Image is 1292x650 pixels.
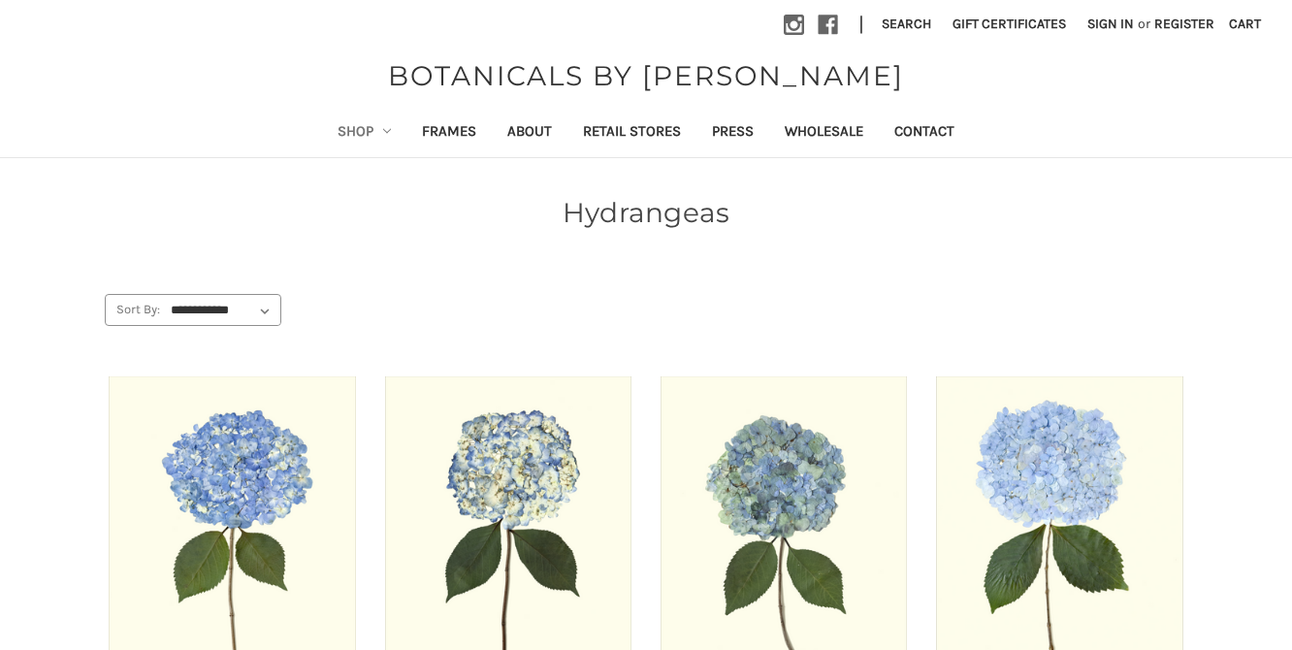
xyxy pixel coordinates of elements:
[406,110,492,157] a: Frames
[1229,16,1261,32] span: Cart
[492,110,567,157] a: About
[378,55,914,96] a: BOTANICALS BY [PERSON_NAME]
[567,110,696,157] a: Retail Stores
[769,110,879,157] a: Wholesale
[105,192,1187,233] h1: Hydrangeas
[852,10,871,41] li: |
[1136,14,1152,34] span: or
[322,110,407,157] a: Shop
[106,295,160,324] label: Sort By:
[696,110,769,157] a: Press
[879,110,970,157] a: Contact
